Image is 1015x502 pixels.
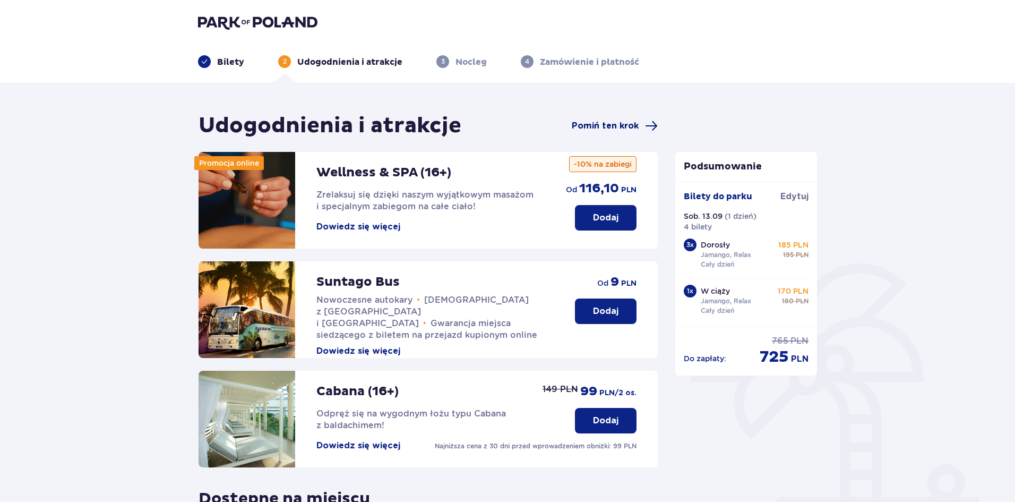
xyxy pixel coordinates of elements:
[684,239,696,251] div: 3 x
[796,296,808,306] p: PLN
[778,240,808,250] p: 185 PLN
[423,318,426,329] span: •
[684,353,726,364] p: Do zapłaty :
[701,306,734,316] p: Cały dzień
[760,347,789,367] p: 725
[684,222,712,232] p: 4 bilety
[593,305,618,317] p: Dodaj
[316,440,400,452] button: Dowiedz się więcej
[543,384,578,395] p: 149 PLN
[316,165,451,181] p: Wellness & SPA (16+)
[297,56,402,68] p: Udogodnienia i atrakcje
[316,295,529,328] span: [DEMOGRAPHIC_DATA] z [GEOGRAPHIC_DATA] i [GEOGRAPHIC_DATA]
[621,185,636,195] p: PLN
[575,205,636,231] button: Dodaj
[725,211,756,222] p: ( 1 dzień )
[782,296,794,306] p: 180
[684,285,696,297] div: 1 x
[316,274,400,290] p: Suntago Bus
[778,286,808,296] p: 170 PLN
[579,181,619,197] p: 116,10
[283,57,287,66] p: 2
[796,250,808,260] p: PLN
[593,415,618,427] p: Dodaj
[316,384,399,399] p: Cabana (16+)
[217,56,244,68] p: Bilety
[199,371,295,467] img: attraction
[675,160,818,173] p: Podsumowanie
[701,250,751,260] p: Jamango, Relax
[540,56,639,68] p: Zamówienie i płatność
[575,299,636,324] button: Dodaj
[684,211,722,222] p: Sob. 13.09
[791,353,808,365] p: PLN
[566,184,577,195] p: od
[569,156,636,172] p: -10% na zabiegi
[790,335,808,347] p: PLN
[701,240,730,250] p: Dorosły
[572,120,639,132] span: Pomiń ten krok
[435,441,636,451] p: Najniższa cena z 30 dni przed wprowadzeniem obniżki: 99 PLN
[701,260,734,269] p: Cały dzień
[597,278,608,288] p: od
[780,191,808,202] a: Edytuj
[316,190,534,211] span: Zrelaksuj się dzięki naszym wyjątkowym masażom i specjalnym zabiegom na całe ciało!
[198,15,317,30] img: Park of Poland logo
[316,221,400,233] button: Dowiedz się więcej
[455,56,487,68] p: Nocleg
[199,113,461,139] h1: Udogodnienia i atrakcje
[316,345,400,357] button: Dowiedz się więcej
[572,120,658,132] a: Pomiń ten krok
[772,335,788,347] p: 765
[701,296,751,306] p: Jamango, Relax
[441,57,445,66] p: 3
[580,384,597,399] p: 99
[575,408,636,433] button: Dodaj
[316,295,412,305] span: Nowoczesne autokary
[783,250,794,260] p: 195
[593,212,618,224] p: Dodaj
[199,152,295,249] img: attraction
[684,191,752,202] p: Bilety do parku
[621,278,636,289] p: PLN
[525,57,529,66] p: 4
[316,409,506,430] span: Odpręż się na wygodnym łożu typu Cabana z baldachimem!
[199,261,295,358] img: attraction
[417,295,420,305] span: •
[599,388,636,398] p: PLN /2 os.
[701,286,730,296] p: W ciąży
[610,274,619,290] p: 9
[194,156,264,170] div: Promocja online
